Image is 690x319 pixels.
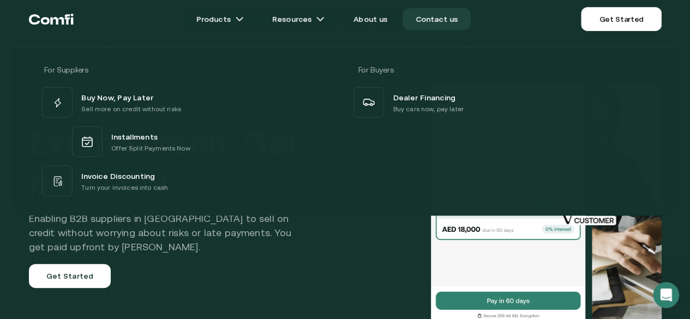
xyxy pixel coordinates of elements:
[393,91,455,104] span: Dealer Financing
[549,196,628,227] img: cursor
[111,143,190,154] p: Offer Split Payments Now
[259,8,338,30] a: Resourcesarrow icons
[111,130,158,143] span: Installments
[358,65,393,74] span: For Buyers
[581,7,661,31] a: Get Started
[40,164,338,198] a: Invoice DiscountingTurn your invoices into cash
[403,8,471,30] a: Contact us
[44,65,88,74] span: For Suppliers
[393,104,463,115] p: Buy cars now, pay later
[183,8,257,30] a: Productsarrow icons
[340,8,400,30] a: About us
[351,85,650,120] a: Dealer FinancingBuy cars now, pay later
[29,264,111,288] a: Get Started
[40,85,338,120] a: Buy Now, Pay LaterSell more on credit without risks
[653,282,679,308] iframe: Intercom live chat
[316,15,325,23] img: arrow icons
[81,104,181,115] p: Sell more on credit without risks
[29,212,308,254] h2: Enabling B2B suppliers in [GEOGRAPHIC_DATA] to sell on credit without worrying about risks or lat...
[81,169,155,182] span: Invoice Discounting
[40,120,338,164] a: InstallmentsOffer Split Payments Now
[81,182,168,193] p: Turn your invoices into cash
[81,91,153,104] span: Buy Now, Pay Later
[29,3,74,35] a: Return to the top of the Comfi home page
[235,15,244,23] img: arrow icons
